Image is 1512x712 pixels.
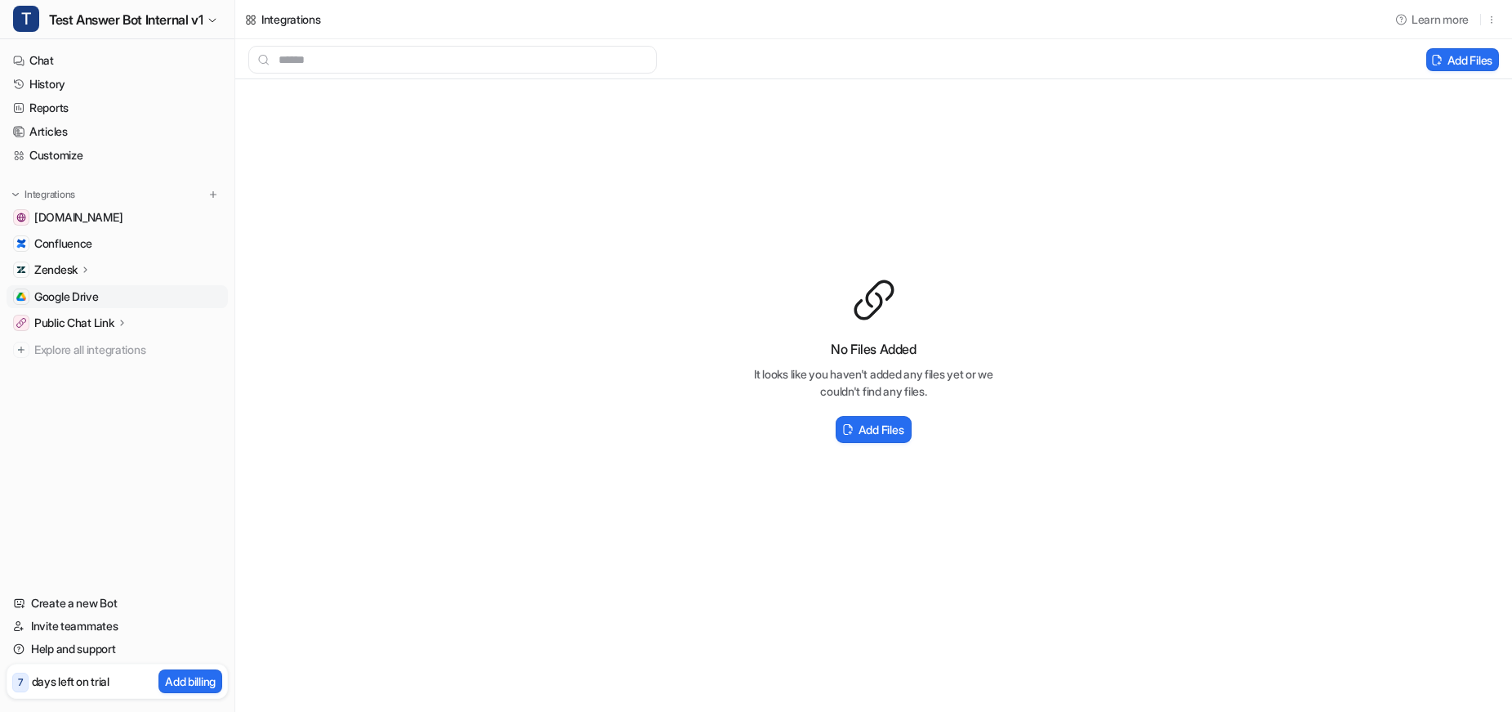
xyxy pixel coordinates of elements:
[16,239,26,249] img: Confluence
[743,339,1005,359] h3: No Files Added
[859,421,903,438] h2: Add Files
[7,615,228,638] a: Invite teammates
[34,337,221,363] span: Explore all integrations
[7,638,228,661] a: Help and support
[261,11,321,28] div: Integrations
[1412,11,1469,28] span: Learn more
[743,365,1005,400] p: It looks like you haven't added any files yet or we couldn't find any files.
[7,144,228,167] a: Customize
[18,675,23,690] p: 7
[13,342,29,358] img: explore all integrations
[7,592,228,615] a: Create a new Bot
[1426,48,1499,71] button: Add Files
[34,235,92,252] span: Confluence
[7,186,80,203] button: Integrations
[13,6,39,32] span: T
[34,289,99,305] span: Google Drive
[1389,6,1477,33] button: Learn more
[7,206,228,229] a: www.attentive.com[DOMAIN_NAME]
[16,213,26,222] img: www.attentive.com
[7,49,228,72] a: Chat
[7,73,228,96] a: History
[207,189,219,200] img: menu_add.svg
[836,416,912,443] button: Add Files
[25,188,75,201] p: Integrations
[32,673,109,690] p: days left on trial
[49,8,203,31] span: Test Answer Bot Internal v1
[16,318,26,328] img: Public Chat Link
[34,209,123,226] span: [DOMAIN_NAME]
[7,338,228,361] a: Explore all integrations
[7,232,228,255] a: ConfluenceConfluence
[34,315,114,331] p: Public Chat Link
[7,120,228,143] a: Articles
[10,189,21,200] img: expand menu
[7,285,228,308] a: Google DriveGoogle Drive
[16,265,26,275] img: Zendesk
[158,669,222,693] button: Add billing
[7,96,228,119] a: Reports
[34,262,78,278] p: Zendesk
[16,292,26,302] img: Google Drive
[165,673,216,690] p: Add billing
